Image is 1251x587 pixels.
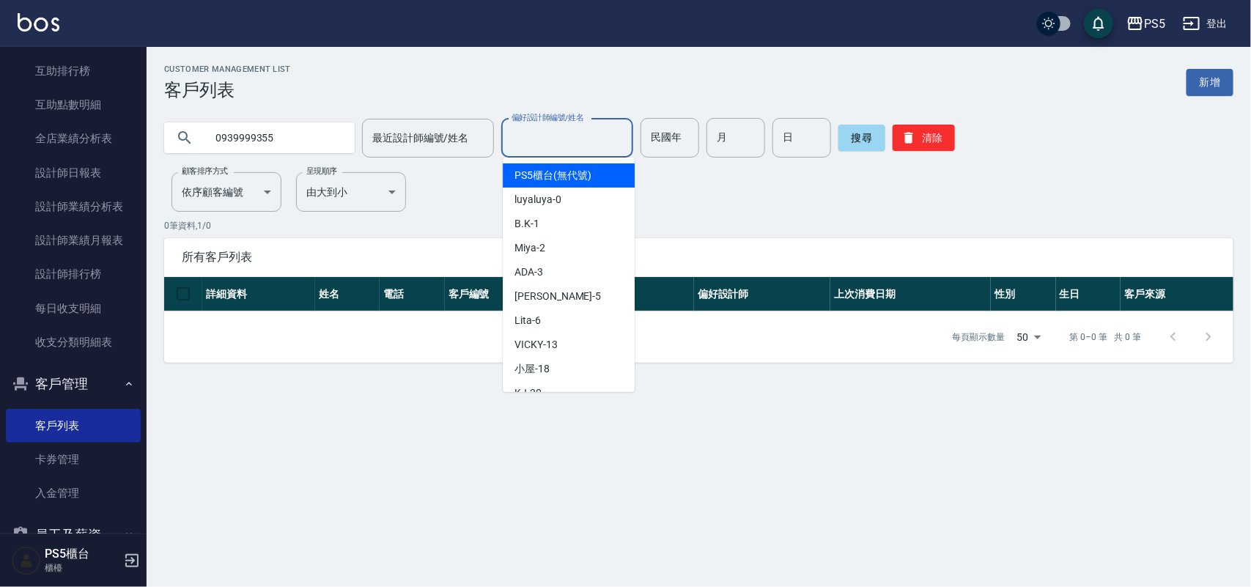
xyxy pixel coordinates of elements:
[1144,15,1165,33] div: PS5
[514,192,561,207] span: luyaluya -0
[164,64,291,74] h2: Customer Management List
[6,292,141,325] a: 每日收支明細
[45,547,119,561] h5: PS5櫃台
[205,118,343,158] input: 搜尋關鍵字
[512,112,584,123] label: 偏好設計師編號/姓名
[514,265,543,280] span: ADA -3
[514,361,550,377] span: 小屋 -18
[830,277,991,311] th: 上次消費日期
[1121,9,1171,39] button: PS5
[1011,317,1047,357] div: 50
[18,13,59,32] img: Logo
[380,277,445,311] th: 電話
[6,516,141,554] button: 員工及薪資
[514,385,542,401] span: KJ -20
[6,257,141,291] a: 設計師排行榜
[315,277,380,311] th: 姓名
[171,172,281,212] div: 依序顧客編號
[182,250,1216,265] span: 所有客戶列表
[182,166,228,177] label: 顧客排序方式
[514,313,541,328] span: Lita -6
[1084,9,1113,38] button: save
[1056,277,1121,311] th: 生日
[991,277,1056,311] th: 性別
[45,561,119,575] p: 櫃檯
[514,289,601,304] span: [PERSON_NAME] -5
[1177,10,1233,37] button: 登出
[514,216,539,232] span: B.K -1
[1121,277,1233,311] th: 客戶來源
[6,325,141,359] a: 收支分類明細表
[953,331,1005,344] p: 每頁顯示數量
[514,337,558,352] span: VICKY -13
[514,168,591,183] span: PS5櫃台 (無代號)
[6,365,141,403] button: 客戶管理
[694,277,830,311] th: 偏好設計師
[1187,69,1233,96] a: 新增
[6,443,141,476] a: 卡券管理
[6,409,141,443] a: 客戶列表
[838,125,885,151] button: 搜尋
[6,122,141,155] a: 全店業績分析表
[445,277,558,311] th: 客戶編號
[1070,331,1141,344] p: 第 0–0 筆 共 0 筆
[6,54,141,88] a: 互助排行榜
[12,546,41,575] img: Person
[6,224,141,257] a: 設計師業績月報表
[296,172,406,212] div: 由大到小
[514,240,545,256] span: Miya -2
[6,156,141,190] a: 設計師日報表
[306,166,337,177] label: 呈現順序
[164,80,291,100] h3: 客戶列表
[202,277,315,311] th: 詳細資料
[164,219,1233,232] p: 0 筆資料, 1 / 0
[893,125,955,151] button: 清除
[6,88,141,122] a: 互助點數明細
[6,476,141,510] a: 入金管理
[6,190,141,224] a: 設計師業績分析表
